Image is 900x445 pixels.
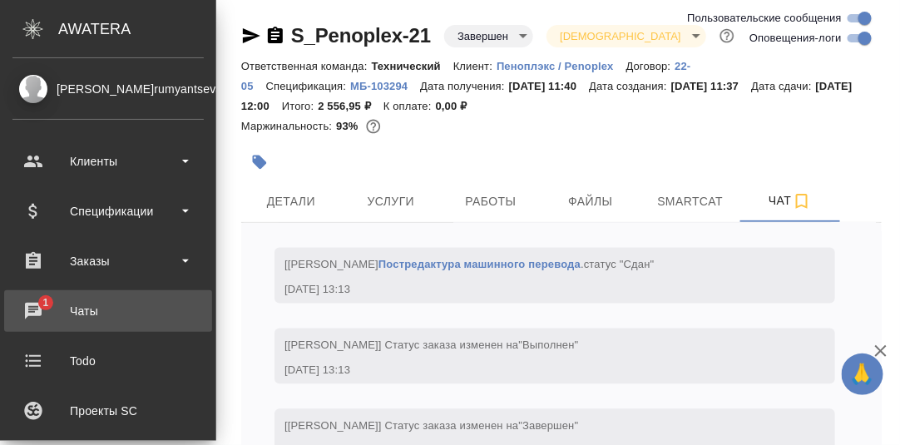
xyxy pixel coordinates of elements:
div: AWATERA [58,12,216,46]
span: [[PERSON_NAME]] Статус заказа изменен на [284,339,578,352]
a: Todo [4,340,212,382]
svg: Подписаться [792,191,812,211]
div: [PERSON_NAME]rumyantseva [12,80,204,98]
button: Добавить тэг [241,144,278,180]
button: 🙏 [842,354,883,395]
p: Маржинальность: [241,120,336,132]
button: Скопировать ссылку [265,26,285,46]
span: 🙏 [848,357,877,392]
p: Технический [372,60,453,72]
a: 1Чаты [4,290,212,332]
a: МБ-103294 [350,78,420,92]
button: 146.23 RUB; [363,116,384,137]
p: Клиент: [453,60,497,72]
span: 1 [32,294,58,311]
span: "Выполнен" [518,339,578,352]
span: Файлы [551,191,630,212]
div: Завершен [546,25,705,47]
p: МБ-103294 [350,80,420,92]
p: [DATE] 11:37 [671,80,752,92]
p: Дата создания: [589,80,670,92]
span: статус "Сдан" [584,259,655,271]
a: Постредактура машинного перевода [378,259,581,271]
span: Услуги [351,191,431,212]
span: Чат [750,190,830,211]
a: Проекты SC [4,390,212,432]
p: Договор: [626,60,675,72]
div: [DATE] 13:13 [284,282,777,299]
span: Оповещения-логи [749,30,842,47]
button: Завершен [452,29,513,43]
a: Пеноплэкс / Penoplex [497,58,626,72]
p: Ответственная команда: [241,60,372,72]
p: Пеноплэкс / Penoplex [497,60,626,72]
span: Пользовательские сообщения [687,10,842,27]
span: Детали [251,191,331,212]
p: Дата получения: [420,80,508,92]
div: Проекты SC [12,398,204,423]
p: [DATE] 11:40 [509,80,590,92]
p: Спецификация: [266,80,350,92]
button: Скопировать ссылку для ЯМессенджера [241,26,261,46]
div: [DATE] 13:13 [284,363,777,379]
p: Дата сдачи: [751,80,815,92]
div: Заказы [12,249,204,274]
span: "Завершен" [518,420,578,433]
p: 0,00 ₽ [436,100,480,112]
div: Todo [12,349,204,373]
p: К оплате: [383,100,436,112]
span: Работы [451,191,531,212]
div: Спецификации [12,199,204,224]
button: [DEMOGRAPHIC_DATA] [555,29,685,43]
span: [[PERSON_NAME] . [284,259,655,271]
a: S_Penoplex-21 [291,24,431,47]
span: Smartcat [650,191,730,212]
div: Завершен [444,25,533,47]
span: [[PERSON_NAME]] Статус заказа изменен на [284,420,578,433]
p: 93% [336,120,362,132]
p: Итого: [282,100,318,112]
div: Клиенты [12,149,204,174]
p: 2 556,95 ₽ [318,100,383,112]
div: Чаты [12,299,204,324]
